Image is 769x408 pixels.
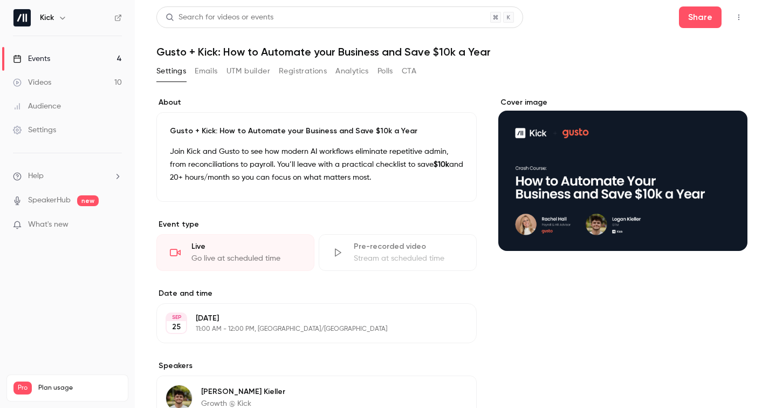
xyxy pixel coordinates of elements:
[13,101,61,112] div: Audience
[319,234,477,271] div: Pre-recorded videoStream at scheduled time
[13,53,50,64] div: Events
[156,288,477,299] label: Date and time
[38,384,121,392] span: Plan usage
[156,219,477,230] p: Event type
[498,97,747,108] label: Cover image
[354,241,463,252] div: Pre-recorded video
[13,125,56,135] div: Settings
[679,6,722,28] button: Share
[279,63,327,80] button: Registrations
[13,9,31,26] img: Kick
[196,313,420,324] p: [DATE]
[13,171,122,182] li: help-dropdown-opener
[377,63,393,80] button: Polls
[195,63,217,80] button: Emails
[156,234,314,271] div: LiveGo live at scheduled time
[402,63,416,80] button: CTA
[226,63,270,80] button: UTM builder
[434,161,449,168] strong: $10k
[13,382,32,395] span: Pro
[40,12,54,23] h6: Kick
[167,314,186,321] div: SEP
[156,361,477,371] label: Speakers
[28,171,44,182] span: Help
[166,12,273,23] div: Search for videos or events
[196,325,420,334] p: 11:00 AM - 12:00 PM, [GEOGRAPHIC_DATA]/[GEOGRAPHIC_DATA]
[191,253,301,264] div: Go live at scheduled time
[28,219,68,230] span: What's new
[156,45,747,58] h1: Gusto + Kick: How to Automate your Business and Save $10k a Year
[156,63,186,80] button: Settings
[201,386,407,397] p: [PERSON_NAME] Kieller
[77,195,99,206] span: new
[191,241,301,252] div: Live
[170,145,463,184] p: Join Kick and Gusto to see how modern AI workflows eliminate repetitive admin, from reconciliatio...
[28,195,71,206] a: SpeakerHub
[498,97,747,251] section: Cover image
[170,126,463,137] p: Gusto + Kick: How to Automate your Business and Save $10k a Year
[156,97,477,108] label: About
[335,63,369,80] button: Analytics
[172,322,181,332] p: 25
[13,77,51,88] div: Videos
[354,253,463,264] div: Stream at scheduled time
